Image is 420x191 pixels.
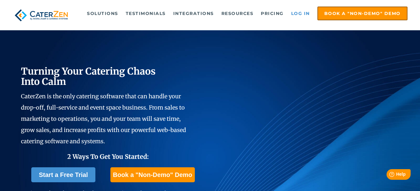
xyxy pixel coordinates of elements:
[218,7,257,20] a: Resources
[288,7,313,20] a: Log in
[123,7,169,20] a: Testimonials
[170,7,217,20] a: Integrations
[13,7,70,24] img: caterzen
[258,7,287,20] a: Pricing
[31,167,95,182] a: Start a Free Trial
[21,93,186,145] span: CaterZen is the only catering software that can handle your drop-off, full-service and event spac...
[110,167,195,182] a: Book a "Non-Demo" Demo
[364,167,413,184] iframe: Help widget launcher
[317,7,407,20] a: Book a "Non-Demo" Demo
[67,153,149,160] span: 2 Ways To Get You Started:
[84,7,121,20] a: Solutions
[80,7,407,20] div: Navigation Menu
[21,65,156,87] span: Turning Your Catering Chaos Into Calm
